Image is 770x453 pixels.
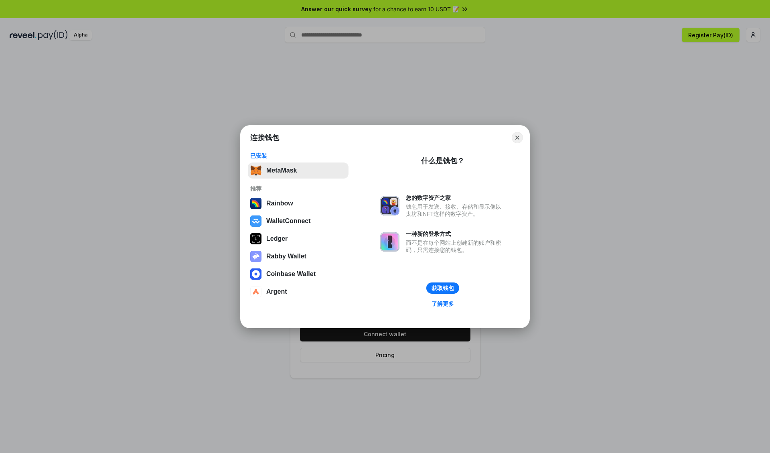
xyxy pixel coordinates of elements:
[250,268,261,280] img: svg+xml,%3Csvg%20width%3D%2228%22%20height%3D%2228%22%20viewBox%3D%220%200%2028%2028%22%20fill%3D...
[380,196,399,215] img: svg+xml,%3Csvg%20xmlns%3D%22http%3A%2F%2Fwww.w3.org%2F2000%2Fsvg%22%20fill%3D%22none%22%20viewBox...
[250,185,346,192] div: 推荐
[248,266,349,282] button: Coinbase Wallet
[427,299,459,309] a: 了解更多
[266,167,297,174] div: MetaMask
[266,217,311,225] div: WalletConnect
[250,233,261,244] img: svg+xml,%3Csvg%20xmlns%3D%22http%3A%2F%2Fwww.w3.org%2F2000%2Fsvg%22%20width%3D%2228%22%20height%3...
[406,194,505,201] div: 您的数字资产之家
[248,231,349,247] button: Ledger
[248,284,349,300] button: Argent
[250,133,279,142] h1: 连接钱包
[406,203,505,217] div: 钱包用于发送、接收、存储和显示像以太坊和NFT这样的数字资产。
[406,230,505,238] div: 一种新的登录方式
[432,300,454,307] div: 了解更多
[250,286,261,297] img: svg+xml,%3Csvg%20width%3D%2228%22%20height%3D%2228%22%20viewBox%3D%220%200%2028%2028%22%20fill%3D...
[266,200,293,207] div: Rainbow
[266,288,287,295] div: Argent
[426,282,459,294] button: 获取钱包
[266,253,306,260] div: Rabby Wallet
[248,213,349,229] button: WalletConnect
[248,163,349,179] button: MetaMask
[266,235,288,242] div: Ledger
[512,132,523,143] button: Close
[421,156,464,166] div: 什么是钱包？
[250,215,261,227] img: svg+xml,%3Csvg%20width%3D%2228%22%20height%3D%2228%22%20viewBox%3D%220%200%2028%2028%22%20fill%3D...
[250,165,261,176] img: svg+xml,%3Csvg%20fill%3D%22none%22%20height%3D%2233%22%20viewBox%3D%220%200%2035%2033%22%20width%...
[250,152,346,159] div: 已安装
[248,195,349,211] button: Rainbow
[266,270,316,278] div: Coinbase Wallet
[250,198,261,209] img: svg+xml,%3Csvg%20width%3D%22120%22%20height%3D%22120%22%20viewBox%3D%220%200%20120%20120%22%20fil...
[406,239,505,254] div: 而不是在每个网站上创建新的账户和密码，只需连接您的钱包。
[432,284,454,292] div: 获取钱包
[250,251,261,262] img: svg+xml,%3Csvg%20xmlns%3D%22http%3A%2F%2Fwww.w3.org%2F2000%2Fsvg%22%20fill%3D%22none%22%20viewBox...
[248,248,349,264] button: Rabby Wallet
[380,232,399,252] img: svg+xml,%3Csvg%20xmlns%3D%22http%3A%2F%2Fwww.w3.org%2F2000%2Fsvg%22%20fill%3D%22none%22%20viewBox...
